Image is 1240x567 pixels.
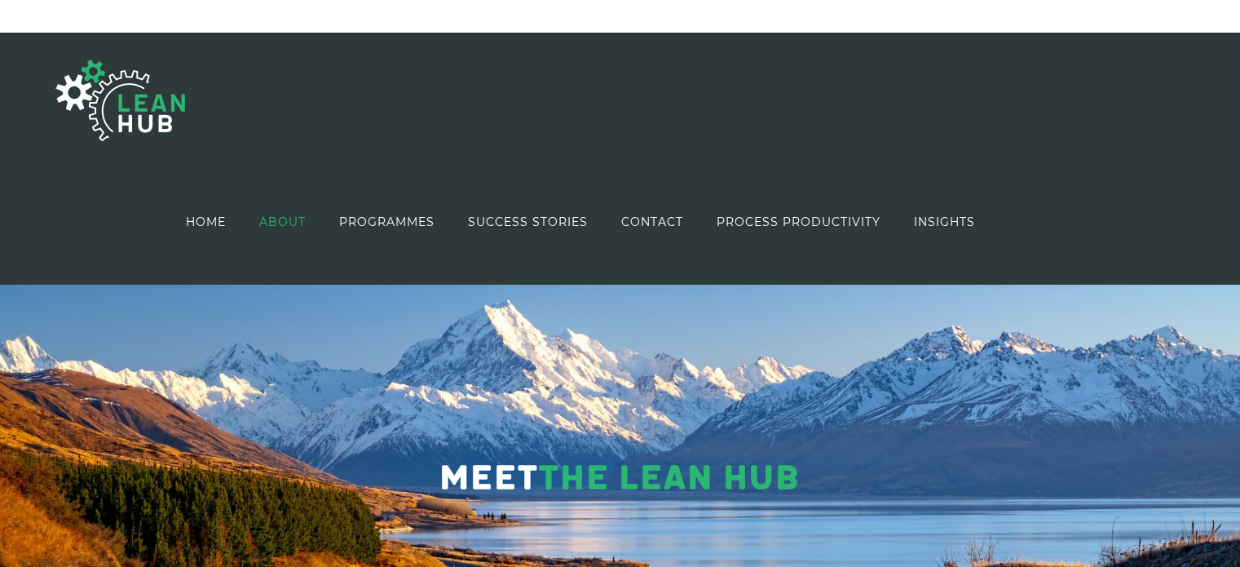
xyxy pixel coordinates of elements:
[186,175,226,268] a: HOME
[717,175,880,268] a: PROCESS PRODUCTIVITY
[621,175,683,268] a: CONTACT
[339,175,435,268] a: PROGRAMMES
[468,175,588,268] a: SUCCESS STORIES
[39,42,202,158] img: The Lean Hub | Optimising productivity with Lean Logo
[621,216,683,228] span: CONTACT
[186,216,226,228] span: HOME
[259,175,306,268] a: ABOUT
[914,216,975,228] span: INSIGHTS
[259,216,306,228] span: ABOUT
[538,458,798,499] span: The Lean Hub
[914,175,975,268] a: INSIGHTS
[439,458,538,499] span: Meet
[717,216,880,228] span: PROCESS PRODUCTIVITY
[339,216,435,228] span: PROGRAMMES
[468,216,588,228] span: SUCCESS STORIES
[186,175,975,268] nav: Main Menu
